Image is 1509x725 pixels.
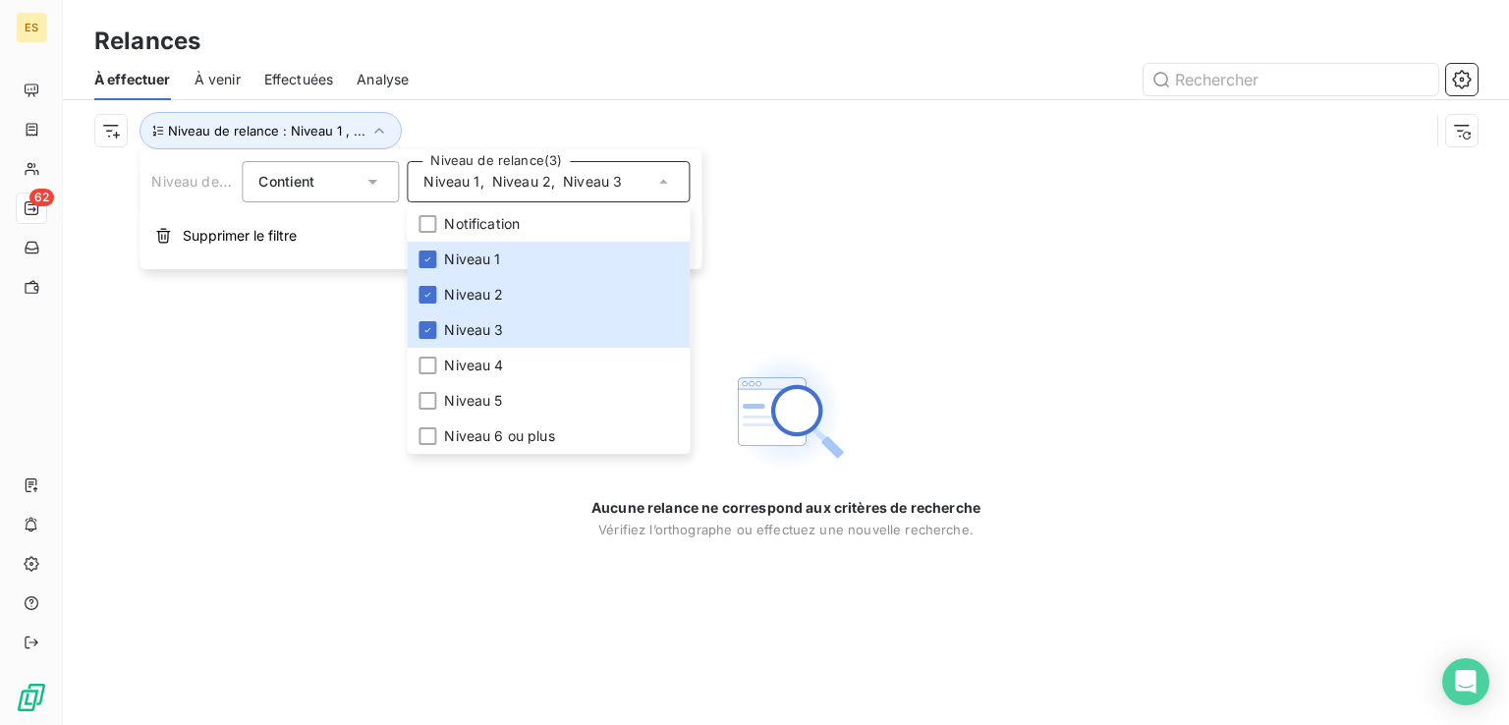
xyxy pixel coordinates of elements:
span: , [551,172,555,192]
span: 62 [29,189,54,206]
span: Niveau 3 [563,172,622,192]
span: Niveau 1 [423,172,479,192]
span: Niveau de relance [151,173,271,190]
span: Niveau 5 [444,391,502,411]
span: Niveau 3 [444,320,503,340]
div: Open Intercom Messenger [1442,658,1489,705]
span: Vérifiez l’orthographe ou effectuez une nouvelle recherche. [598,522,974,537]
span: À venir [195,70,241,89]
img: Logo LeanPay [16,682,47,713]
span: Analyse [357,70,409,89]
button: Supprimer le filtre [140,214,701,257]
span: Niveau 4 [444,356,503,375]
span: Supprimer le filtre [183,226,297,246]
span: Aucune relance ne correspond aux critères de recherche [591,498,980,518]
span: Effectuées [264,70,334,89]
span: , [480,172,484,192]
h3: Relances [94,24,200,59]
span: Contient [258,173,314,190]
span: Niveau 2 [444,285,503,305]
div: ES [16,12,47,43]
span: Notification [444,214,520,234]
input: Rechercher [1144,64,1438,95]
span: Niveau 1 [444,250,500,269]
img: Empty state [723,349,849,474]
button: Niveau de relance : Niveau 1 , ... [140,112,402,149]
span: Niveau 2 [492,172,551,192]
span: Niveau 6 ou plus [444,426,554,446]
span: Niveau de relance : Niveau 1 , ... [168,123,365,139]
span: À effectuer [94,70,171,89]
